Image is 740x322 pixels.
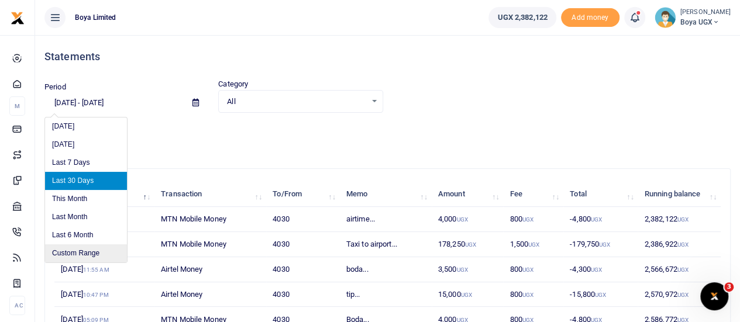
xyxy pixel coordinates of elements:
li: Toup your wallet [561,8,619,27]
td: 2,386,922 [638,232,721,257]
a: UGX 2,382,122 [488,7,556,28]
td: 800 [503,257,563,282]
img: profile-user [655,7,676,28]
h4: Statements [44,50,731,63]
td: -4,300 [563,257,638,282]
li: Last 7 Days [45,154,127,172]
li: Last 30 Days [45,172,127,190]
a: profile-user [PERSON_NAME] Boya UGX [655,7,731,28]
a: logo-small logo-large logo-large [11,13,25,22]
span: Add money [561,8,619,27]
label: Period [44,81,66,93]
small: UGX [677,266,689,273]
span: Boya Limited [70,12,121,23]
td: -179,750 [563,232,638,257]
input: select period [44,93,183,113]
li: [DATE] [45,136,127,154]
td: 2,570,972 [638,282,721,307]
small: UGX [522,216,534,223]
td: MTN Mobile Money [154,207,266,232]
th: Fee: activate to sort column ascending [503,182,563,207]
small: UGX [461,292,472,298]
td: -15,800 [563,282,638,307]
span: All [227,96,366,108]
td: boda... [340,257,432,282]
td: Airtel Money [154,257,266,282]
small: [PERSON_NAME] [680,8,731,18]
td: 2,382,122 [638,207,721,232]
iframe: Intercom live chat [700,282,728,310]
small: UGX [677,241,689,248]
small: UGX [528,241,539,248]
small: UGX [456,266,467,273]
td: 4030 [266,282,340,307]
td: 4,000 [432,207,504,232]
small: UGX [595,292,606,298]
li: [DATE] [45,117,127,136]
td: tip... [340,282,432,307]
td: 800 [503,282,563,307]
small: UGX [456,216,467,223]
td: 3,500 [432,257,504,282]
td: 4030 [266,257,340,282]
small: UGX [591,216,602,223]
td: airtime... [340,207,432,232]
small: 10:47 PM [83,292,109,298]
span: 3 [724,282,734,292]
li: Wallet ballance [484,7,560,28]
small: 11:55 AM [83,266,109,273]
small: UGX [465,241,476,248]
td: 2,566,672 [638,257,721,282]
small: UGX [591,266,602,273]
small: UGX [677,216,689,223]
img: logo-small [11,11,25,25]
span: Boya UGX [680,17,731,27]
td: [DATE] [54,257,154,282]
th: Memo: activate to sort column ascending [340,182,432,207]
th: Total: activate to sort column ascending [563,182,638,207]
td: [DATE] [54,282,154,307]
small: UGX [599,241,610,248]
th: Running balance: activate to sort column ascending [638,182,721,207]
td: 15,000 [432,282,504,307]
td: MTN Mobile Money [154,232,266,257]
label: Category [218,78,248,90]
th: Transaction: activate to sort column ascending [154,182,266,207]
a: Add money [561,12,619,21]
td: Taxi to airport... [340,232,432,257]
li: Last 6 Month [45,226,127,244]
small: UGX [522,292,534,298]
li: Last Month [45,208,127,226]
td: 1,500 [503,232,563,257]
span: UGX 2,382,122 [497,12,547,23]
th: Amount: activate to sort column ascending [432,182,504,207]
td: -4,800 [563,207,638,232]
p: Download [44,127,731,139]
th: To/From: activate to sort column ascending [266,182,340,207]
td: Airtel Money [154,282,266,307]
small: UGX [677,292,689,298]
li: M [9,96,25,116]
small: UGX [522,266,534,273]
li: Ac [9,296,25,315]
li: This Month [45,190,127,208]
td: 800 [503,207,563,232]
td: 178,250 [432,232,504,257]
li: Custom Range [45,244,127,262]
td: 4030 [266,207,340,232]
td: 4030 [266,232,340,257]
